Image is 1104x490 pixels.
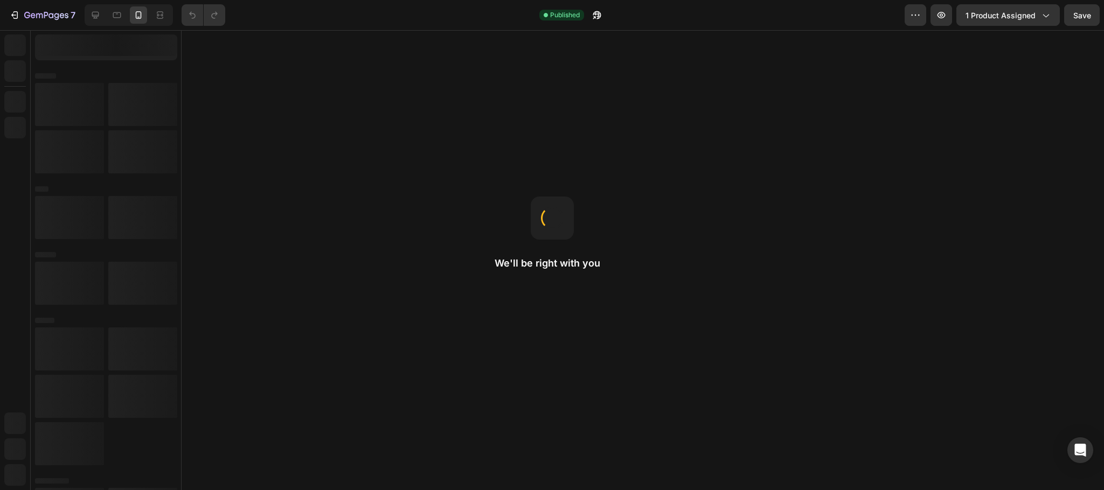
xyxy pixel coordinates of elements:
[1067,437,1093,463] div: Open Intercom Messenger
[966,10,1036,21] span: 1 product assigned
[495,257,610,270] h2: We'll be right with you
[1064,4,1100,26] button: Save
[550,10,580,20] span: Published
[1073,11,1091,20] span: Save
[182,4,225,26] div: Undo/Redo
[71,9,75,22] p: 7
[956,4,1060,26] button: 1 product assigned
[4,4,80,26] button: 7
